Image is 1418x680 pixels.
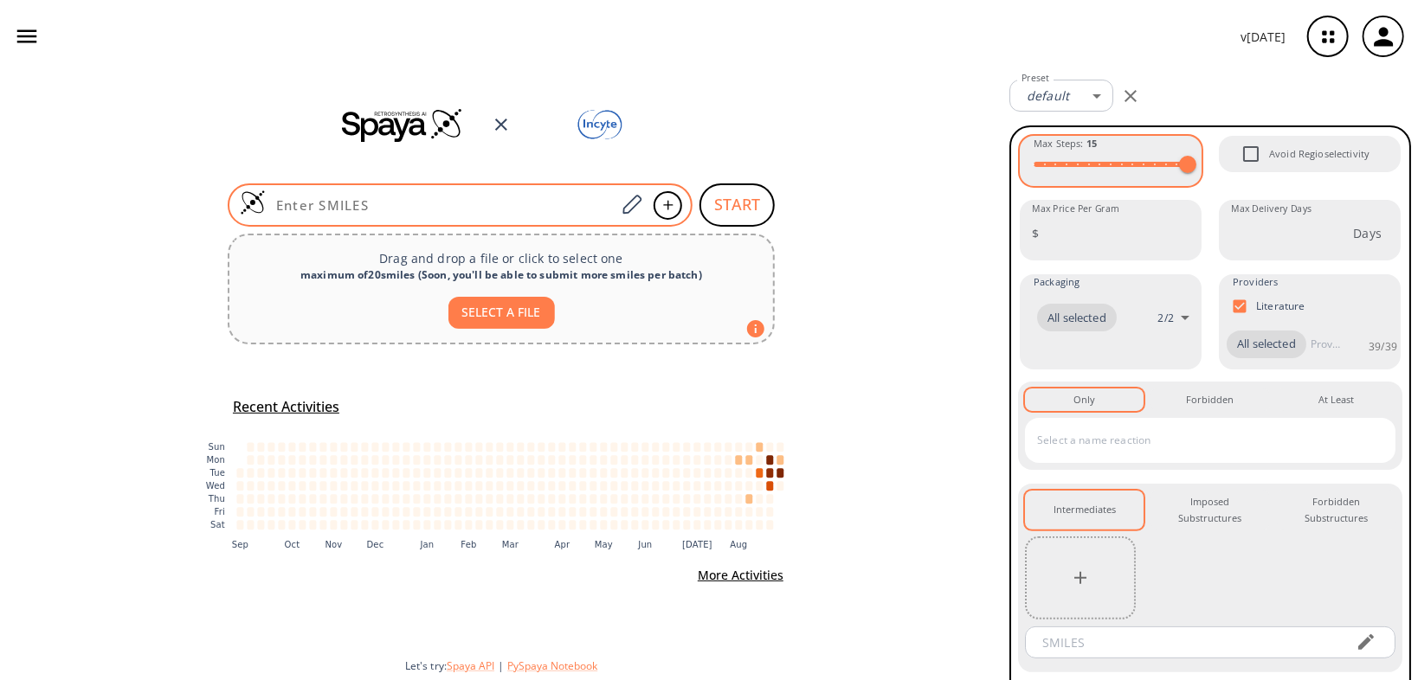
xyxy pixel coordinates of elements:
text: Apr [555,540,570,549]
div: Intermediates [1054,502,1116,517]
span: | [494,658,507,673]
p: 2 / 2 [1158,311,1174,325]
p: 39 / 39 [1369,339,1397,354]
div: Imposed Substructures [1164,494,1255,526]
text: Mon [206,455,225,465]
strong: 15 [1086,137,1097,150]
text: Jun [637,540,652,549]
text: [DATE] [682,540,712,549]
input: Select a name reaction [1033,427,1362,454]
input: SMILES [1030,626,1342,658]
text: Sun [209,442,225,452]
text: Sep [232,540,248,549]
text: Nov [325,540,343,549]
g: y-axis tick label [206,442,225,529]
input: Enter SMILES [266,196,616,214]
text: Thu [208,494,225,504]
p: $ [1032,224,1039,242]
div: Forbidden Substructures [1291,494,1382,526]
button: Intermediates [1025,491,1144,529]
span: Packaging [1034,274,1080,290]
button: More Activities [691,560,790,592]
button: Recent Activities [226,393,346,421]
input: Provider name [1306,330,1344,358]
text: Oct [285,540,300,549]
em: default [1027,87,1069,104]
span: Providers [1233,274,1278,290]
button: Forbidden Substructures [1277,491,1395,529]
text: Feb [461,540,476,549]
img: Team logo [539,106,661,144]
button: START [699,183,775,227]
text: Sat [210,520,225,529]
div: Let's try: [405,658,996,673]
text: Wed [206,481,225,491]
text: Dec [367,540,384,549]
text: Mar [502,540,519,549]
button: SELECT A FILE [448,297,555,329]
span: All selected [1227,336,1306,353]
text: Tue [209,468,225,478]
span: Max Steps : [1034,136,1097,151]
div: At Least [1318,392,1354,407]
g: x-axis tick label [232,540,748,549]
img: Spaya logo [342,107,463,142]
button: Forbidden [1151,388,1269,411]
label: Max Price Per Gram [1032,202,1119,215]
text: Fri [215,507,225,516]
text: Aug [731,540,748,549]
div: maximum of 20 smiles ( Soon, you'll be able to submit more smiles per batch ) [243,267,759,283]
button: Imposed Substructures [1151,491,1269,529]
div: Forbidden [1186,392,1234,407]
button: PySpaya Notebook [507,658,597,673]
span: Avoid Regioselectivity [1269,146,1370,162]
p: v [DATE] [1241,28,1286,46]
p: Days [1353,224,1382,242]
button: Spaya API [447,658,494,673]
span: All selected [1037,310,1117,327]
text: May [595,540,613,549]
text: Jan [420,540,435,549]
label: Max Delivery Days [1231,202,1312,215]
span: Avoid Regioselectivity [1233,136,1269,172]
label: Preset [1022,72,1049,85]
p: Literature [1256,298,1305,313]
button: Only [1025,388,1144,411]
img: Logo Spaya [240,189,266,215]
h5: Recent Activities [233,398,339,416]
button: At Least [1277,388,1395,411]
g: cell [237,442,784,529]
p: Drag and drop a file or click to select one [243,249,759,267]
div: Only [1073,392,1095,407]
